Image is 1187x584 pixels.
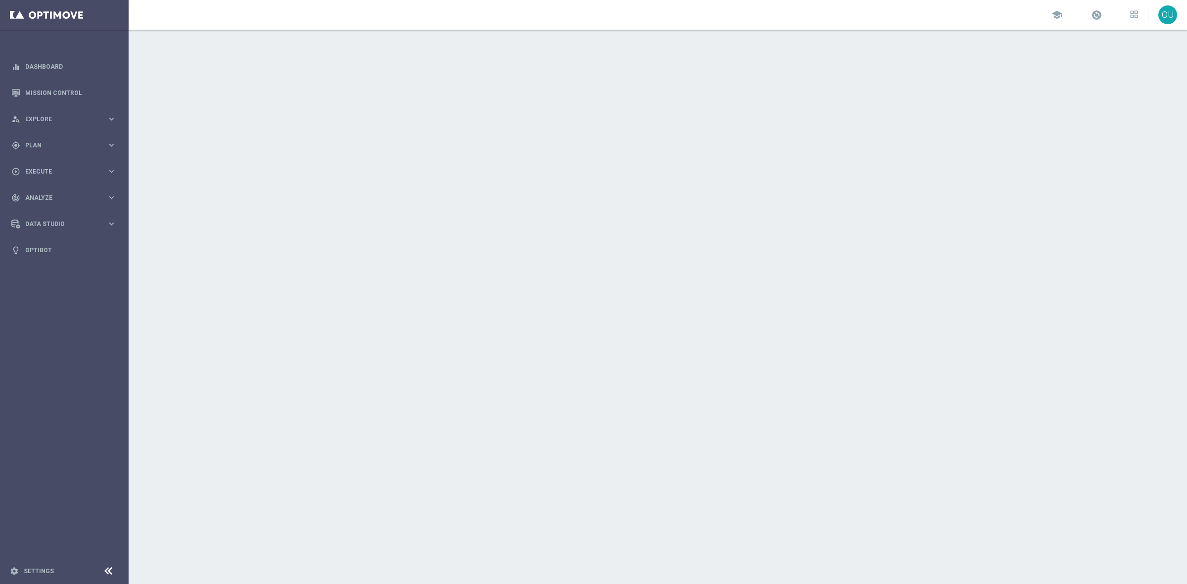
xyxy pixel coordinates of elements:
[11,220,107,228] div: Data Studio
[11,115,20,124] i: person_search
[24,568,54,574] a: Settings
[25,53,116,80] a: Dashboard
[1051,9,1062,20] span: school
[107,193,116,202] i: keyboard_arrow_right
[25,116,107,122] span: Explore
[11,141,20,150] i: gps_fixed
[11,220,117,228] button: Data Studio keyboard_arrow_right
[11,194,117,202] button: track_changes Analyze keyboard_arrow_right
[25,169,107,175] span: Execute
[11,246,117,254] button: lightbulb Optibot
[11,115,117,123] button: person_search Explore keyboard_arrow_right
[25,221,107,227] span: Data Studio
[25,142,107,148] span: Plan
[107,114,116,124] i: keyboard_arrow_right
[107,140,116,150] i: keyboard_arrow_right
[1158,5,1177,24] div: OU
[10,567,19,576] i: settings
[11,167,20,176] i: play_circle_outline
[25,237,116,263] a: Optibot
[11,193,107,202] div: Analyze
[11,63,117,71] button: equalizer Dashboard
[11,115,107,124] div: Explore
[11,168,117,176] button: play_circle_outline Execute keyboard_arrow_right
[11,237,116,263] div: Optibot
[11,246,20,255] i: lightbulb
[107,167,116,176] i: keyboard_arrow_right
[11,193,20,202] i: track_changes
[11,53,116,80] div: Dashboard
[11,62,20,71] i: equalizer
[25,195,107,201] span: Analyze
[11,80,116,106] div: Mission Control
[11,89,117,97] button: Mission Control
[11,141,117,149] button: gps_fixed Plan keyboard_arrow_right
[25,80,116,106] a: Mission Control
[11,167,107,176] div: Execute
[11,141,107,150] div: Plan
[107,219,116,228] i: keyboard_arrow_right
